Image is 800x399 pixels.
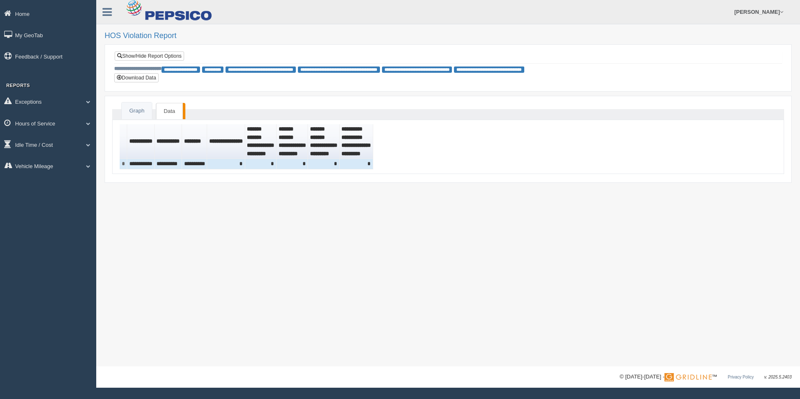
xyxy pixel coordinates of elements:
h2: HOS Violation Report [105,32,792,40]
th: Sort column [127,124,154,159]
th: Sort column [155,124,182,159]
button: Download Data [114,73,159,82]
th: Sort column [340,124,373,159]
a: Show/Hide Report Options [115,51,184,61]
img: Gridline [664,373,712,381]
th: Sort column [245,124,277,159]
th: Sort column [277,124,308,159]
div: © [DATE]-[DATE] - ™ [620,373,792,381]
th: Sort column [207,124,245,159]
a: Privacy Policy [728,375,754,379]
a: Graph [122,102,152,120]
a: Data [156,103,182,120]
th: Sort column [308,124,339,159]
th: Sort column [182,124,207,159]
span: v. 2025.5.2403 [764,375,792,379]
